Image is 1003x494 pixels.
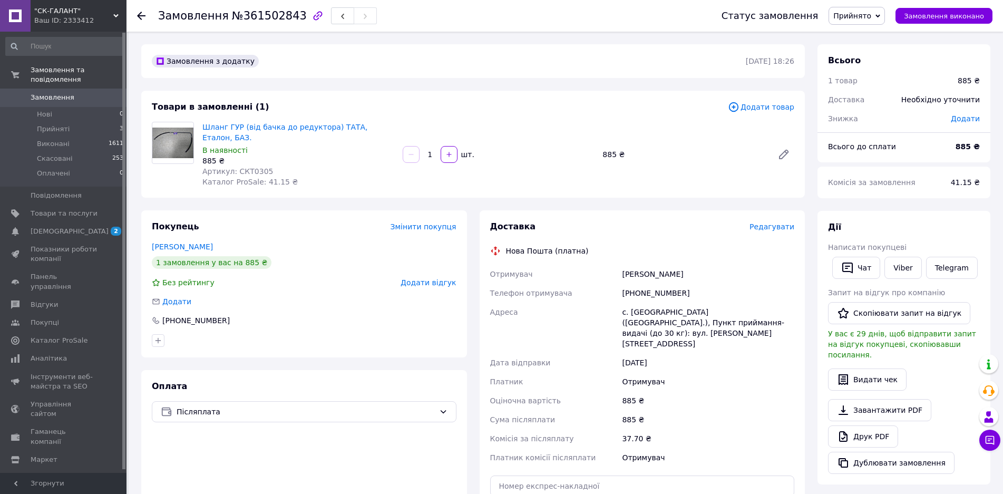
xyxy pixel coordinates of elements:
[162,278,215,287] span: Без рейтингу
[828,142,896,151] span: Всього до сплати
[109,139,123,149] span: 1611
[31,65,126,84] span: Замовлення та повідомлення
[620,284,796,303] div: [PHONE_NUMBER]
[31,336,87,345] span: Каталог ProSale
[490,396,561,405] span: Оціночна вартість
[120,110,123,119] span: 0
[828,330,976,359] span: У вас є 29 днів, щоб відправити запит на відгук покупцеві, скопіювавши посилання.
[722,11,819,21] div: Статус замовлення
[904,12,984,20] span: Замовлення виконано
[34,16,126,25] div: Ваш ID: 2333412
[926,257,978,279] a: Telegram
[391,222,456,231] span: Змінити покупця
[979,430,1000,451] button: Чат з покупцем
[620,372,796,391] div: Отримувач
[31,372,98,391] span: Інструменти веб-майстра та SEO
[895,88,986,111] div: Необхідно уточнити
[37,169,70,178] span: Оплачені
[828,95,864,104] span: Доставка
[598,147,769,162] div: 885 ₴
[828,178,916,187] span: Комісія за замовлення
[31,455,57,464] span: Маркет
[620,429,796,448] div: 37.70 ₴
[37,110,52,119] span: Нові
[620,410,796,429] div: 885 ₴
[152,128,193,159] img: Шланг ГУР (від бачка до редуктора) ТАТА, Еталон, БАЗ.
[728,101,794,113] span: Додати товар
[112,154,123,163] span: 253
[31,209,98,218] span: Товари та послуги
[152,381,187,391] span: Оплата
[828,55,861,65] span: Всього
[958,75,980,86] div: 885 ₴
[490,308,518,316] span: Адреса
[31,400,98,419] span: Управління сайтом
[37,139,70,149] span: Виконані
[202,123,368,142] a: Шланг ГУР (від бачка до редуктора) ТАТА, Еталон, БАЗ.
[620,265,796,284] div: [PERSON_NAME]
[158,9,229,22] span: Замовлення
[828,452,955,474] button: Дублювати замовлення
[833,12,871,20] span: Прийнято
[749,222,794,231] span: Редагувати
[828,243,907,251] span: Написати покупцеві
[490,289,572,297] span: Телефон отримувача
[177,406,435,418] span: Післяплата
[490,270,533,278] span: Отримувач
[620,391,796,410] div: 885 ₴
[152,102,269,112] span: Товари в замовленні (1)
[884,257,921,279] a: Viber
[828,302,970,324] button: Скопіювати запит на відгук
[828,114,858,123] span: Знижка
[31,191,82,200] span: Повідомлення
[202,178,298,186] span: Каталог ProSale: 41.15 ₴
[746,57,794,65] time: [DATE] 18:26
[152,221,199,231] span: Покупець
[31,93,74,102] span: Замовлення
[37,124,70,134] span: Прийняті
[828,76,858,85] span: 1 товар
[202,167,273,176] span: Артикул: СКТ0305
[773,144,794,165] a: Редагувати
[120,169,123,178] span: 0
[490,415,556,424] span: Сума післяплати
[120,124,123,134] span: 3
[956,142,980,151] b: 885 ₴
[490,221,536,231] span: Доставка
[161,315,231,326] div: [PHONE_NUMBER]
[401,278,456,287] span: Додати відгук
[31,354,67,363] span: Аналітика
[31,272,98,291] span: Панель управління
[490,434,574,443] span: Комісія за післяплату
[202,156,394,166] div: 885 ₴
[5,37,124,56] input: Пошук
[828,425,898,448] a: Друк PDF
[31,227,109,236] span: [DEMOGRAPHIC_DATA]
[137,11,145,21] div: Повернутися назад
[459,149,475,160] div: шт.
[31,427,98,446] span: Гаманець компанії
[34,6,113,16] span: "СК-ГАЛАНТ"
[202,146,248,154] span: В наявності
[895,8,992,24] button: Замовлення виконано
[111,227,121,236] span: 2
[828,399,931,421] a: Завантажити PDF
[162,297,191,306] span: Додати
[951,178,980,187] span: 41.15 ₴
[490,453,596,462] span: Платник комісії післяплати
[37,154,73,163] span: Скасовані
[503,246,591,256] div: Нова Пошта (платна)
[31,245,98,264] span: Показники роботи компанії
[490,377,523,386] span: Платник
[832,257,880,279] button: Чат
[31,300,58,309] span: Відгуки
[490,359,551,367] span: Дата відправки
[620,353,796,372] div: [DATE]
[828,288,945,297] span: Запит на відгук про компанію
[951,114,980,123] span: Додати
[152,243,213,251] a: [PERSON_NAME]
[620,303,796,353] div: с. [GEOGRAPHIC_DATA] ([GEOGRAPHIC_DATA].), Пункт приймання-видачі (до 30 кг): вул. [PERSON_NAME][...
[232,9,307,22] span: №361502843
[31,318,59,327] span: Покупці
[620,448,796,467] div: Отримувач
